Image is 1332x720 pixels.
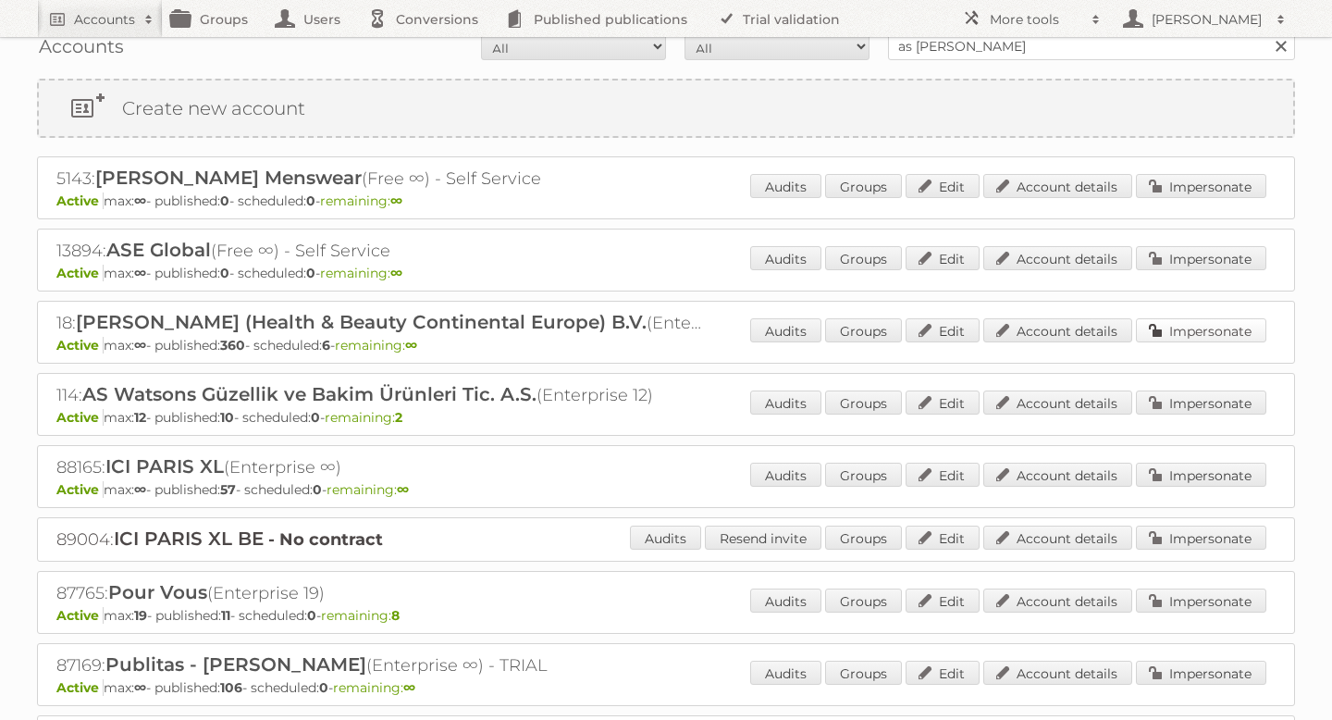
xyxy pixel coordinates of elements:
a: Account details [983,246,1132,270]
a: Account details [983,318,1132,342]
a: Impersonate [1136,463,1266,487]
strong: ∞ [390,192,402,209]
h2: 18: (Enterprise ∞) [56,311,704,335]
a: Audits [630,526,701,550]
span: Pour Vous [108,581,207,603]
a: Account details [983,391,1132,415]
a: Account details [983,661,1132,685]
a: Audits [750,661,821,685]
span: remaining: [321,607,400,624]
a: Edit [906,589,980,613]
a: Account details [983,463,1132,487]
a: Audits [750,589,821,613]
h2: [PERSON_NAME] [1147,10,1267,29]
p: max: - published: - scheduled: - [56,481,1276,498]
h2: 13894: (Free ∞) - Self Service [56,239,704,263]
a: Account details [983,526,1132,550]
p: max: - published: - scheduled: - [56,409,1276,426]
a: Groups [825,526,902,550]
a: Groups [825,391,902,415]
span: ASE Global [106,239,211,261]
a: Audits [750,246,821,270]
span: Active [56,265,104,281]
h2: 5143: (Free ∞) - Self Service [56,167,704,191]
a: Groups [825,174,902,198]
h2: Accounts [74,10,135,29]
strong: 0 [313,481,322,498]
h2: 88165: (Enterprise ∞) [56,455,704,479]
strong: 6 [322,337,330,354]
strong: ∞ [134,192,146,209]
span: remaining: [320,265,402,281]
strong: 0 [319,679,328,696]
a: 89004:ICI PARIS XL BE - No contract [56,529,383,550]
span: ICI PARIS XL BE [114,528,264,550]
h2: 87169: (Enterprise ∞) - TRIAL [56,653,704,677]
strong: 10 [220,409,234,426]
a: Impersonate [1136,174,1266,198]
span: Active [56,607,104,624]
strong: ∞ [403,679,415,696]
strong: 0 [306,265,315,281]
strong: ∞ [134,337,146,354]
a: Account details [983,174,1132,198]
p: max: - published: - scheduled: - [56,337,1276,354]
strong: ∞ [397,481,409,498]
strong: 11 [221,607,230,624]
strong: 106 [220,679,242,696]
span: remaining: [335,337,417,354]
p: max: - published: - scheduled: - [56,679,1276,696]
a: Audits [750,318,821,342]
a: Impersonate [1136,526,1266,550]
a: Edit [906,661,980,685]
span: ICI PARIS XL [105,455,224,478]
a: Edit [906,174,980,198]
span: [PERSON_NAME] (Health & Beauty Continental Europe) B.V. [76,311,647,333]
span: remaining: [327,481,409,498]
a: Impersonate [1136,246,1266,270]
span: Active [56,679,104,696]
span: Active [56,409,104,426]
strong: 0 [220,192,229,209]
a: Groups [825,589,902,613]
span: Publitas - [PERSON_NAME] [105,653,366,676]
strong: ∞ [134,679,146,696]
span: Active [56,337,104,354]
a: Groups [825,661,902,685]
p: max: - published: - scheduled: - [56,607,1276,624]
a: Edit [906,391,980,415]
a: Groups [825,318,902,342]
a: Edit [906,526,980,550]
strong: 12 [134,409,146,426]
strong: 0 [220,265,229,281]
p: max: - published: - scheduled: - [56,192,1276,209]
a: Groups [825,463,902,487]
a: Audits [750,391,821,415]
span: Active [56,481,104,498]
span: AS Watsons Güzellik ve Bakim Ürünleri Tic. A.S. [82,383,536,405]
a: Audits [750,174,821,198]
span: remaining: [333,679,415,696]
strong: 8 [391,607,400,624]
a: Account details [983,589,1132,613]
a: Groups [825,246,902,270]
strong: ∞ [134,265,146,281]
h2: More tools [990,10,1082,29]
a: Edit [906,463,980,487]
strong: 19 [134,607,147,624]
h2: 114: (Enterprise 12) [56,383,704,407]
a: Edit [906,246,980,270]
a: Impersonate [1136,589,1266,613]
strong: 0 [307,607,316,624]
a: Impersonate [1136,661,1266,685]
a: Edit [906,318,980,342]
strong: 360 [220,337,245,354]
span: Active [56,192,104,209]
strong: 0 [311,409,320,426]
strong: ∞ [134,481,146,498]
a: Audits [750,463,821,487]
strong: ∞ [405,337,417,354]
strong: 57 [220,481,236,498]
a: Impersonate [1136,318,1266,342]
strong: - No contract [268,529,383,550]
